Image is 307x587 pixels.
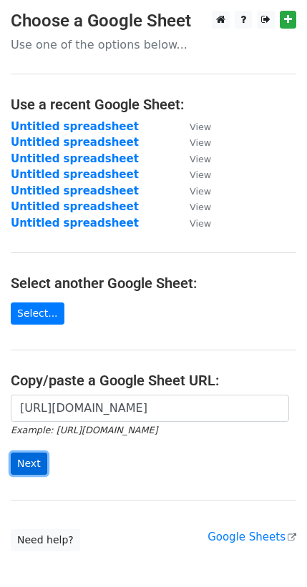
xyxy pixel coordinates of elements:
[11,136,139,149] a: Untitled spreadsheet
[190,137,211,148] small: View
[11,200,139,213] a: Untitled spreadsheet
[11,529,80,551] a: Need help?
[11,425,157,435] small: Example: [URL][DOMAIN_NAME]
[11,453,47,475] input: Next
[11,11,296,31] h3: Choose a Google Sheet
[11,96,296,113] h4: Use a recent Google Sheet:
[190,154,211,164] small: View
[208,531,296,543] a: Google Sheets
[175,184,211,197] a: View
[11,275,296,292] h4: Select another Google Sheet:
[11,372,296,389] h4: Copy/paste a Google Sheet URL:
[11,184,139,197] a: Untitled spreadsheet
[175,120,211,133] a: View
[190,122,211,132] small: View
[11,168,139,181] a: Untitled spreadsheet
[11,152,139,165] a: Untitled spreadsheet
[11,37,296,52] p: Use one of the options below...
[190,186,211,197] small: View
[11,395,289,422] input: Paste your Google Sheet URL here
[190,169,211,180] small: View
[175,136,211,149] a: View
[235,518,307,587] iframe: Chat Widget
[11,217,139,230] a: Untitled spreadsheet
[11,302,64,325] a: Select...
[175,168,211,181] a: View
[175,217,211,230] a: View
[190,218,211,229] small: View
[11,120,139,133] a: Untitled spreadsheet
[175,152,211,165] a: View
[175,200,211,213] a: View
[190,202,211,212] small: View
